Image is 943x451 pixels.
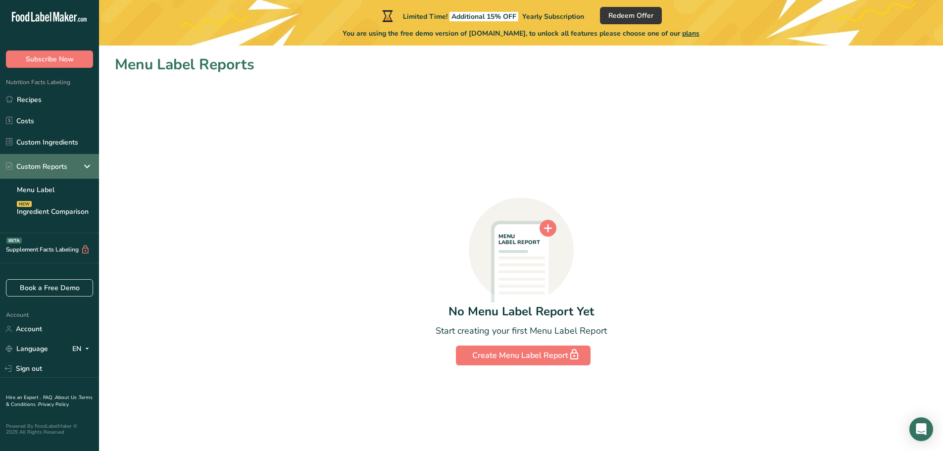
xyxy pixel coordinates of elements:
button: Subscribe Now [6,50,93,68]
a: Hire an Expert . [6,394,41,401]
div: No Menu Label Report Yet [448,302,594,320]
div: Limited Time! [380,10,584,22]
a: FAQ . [43,394,55,401]
div: Custom Reports [6,161,67,172]
div: Powered By FoodLabelMaker © 2025 All Rights Reserved [6,423,93,435]
h1: Menu Label Reports [115,53,927,76]
span: Yearly Subscription [522,12,584,21]
span: You are using the free demo version of [DOMAIN_NAME], to unlock all features please choose one of... [343,28,699,39]
span: Redeem Offer [608,10,653,21]
a: Book a Free Demo [6,279,93,297]
div: EN [72,343,93,355]
button: Redeem Offer [600,7,662,24]
a: Language [6,340,48,357]
div: Create Menu Label Report [472,349,574,362]
a: Terms & Conditions . [6,394,93,408]
a: About Us . [55,394,79,401]
tspan: MENU [498,233,515,240]
a: Privacy Policy [38,401,69,408]
span: plans [682,29,699,38]
div: BETA [6,238,22,244]
div: Start creating your first Menu Label Report [436,324,607,338]
div: Open Intercom Messenger [909,417,933,441]
span: Subscribe Now [26,54,74,64]
tspan: LABEL REPORT [498,239,540,246]
div: NEW [17,201,32,207]
button: Create Menu Label Report [456,346,591,365]
span: Additional 15% OFF [449,12,518,21]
